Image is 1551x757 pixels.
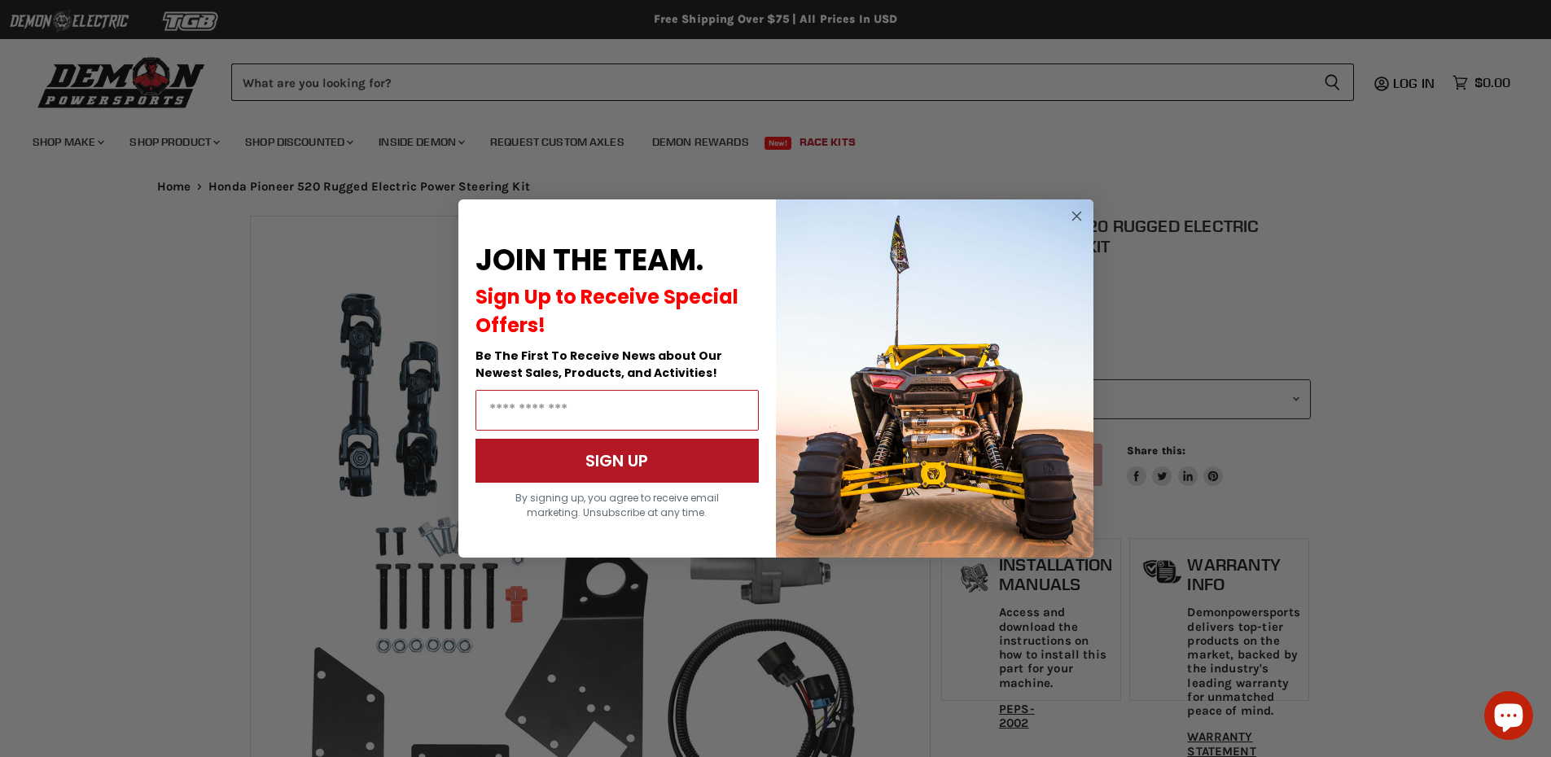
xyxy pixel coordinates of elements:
input: Email Address [475,390,759,431]
button: SIGN UP [475,439,759,483]
img: a9095488-b6e7-41ba-879d-588abfab540b.jpeg [776,199,1093,558]
button: Close dialog [1067,206,1087,226]
span: By signing up, you agree to receive email marketing. Unsubscribe at any time. [515,491,719,519]
span: JOIN THE TEAM. [475,239,703,281]
span: Be The First To Receive News about Our Newest Sales, Products, and Activities! [475,348,722,381]
inbox-online-store-chat: Shopify online store chat [1479,691,1538,744]
span: Sign Up to Receive Special Offers! [475,283,738,339]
